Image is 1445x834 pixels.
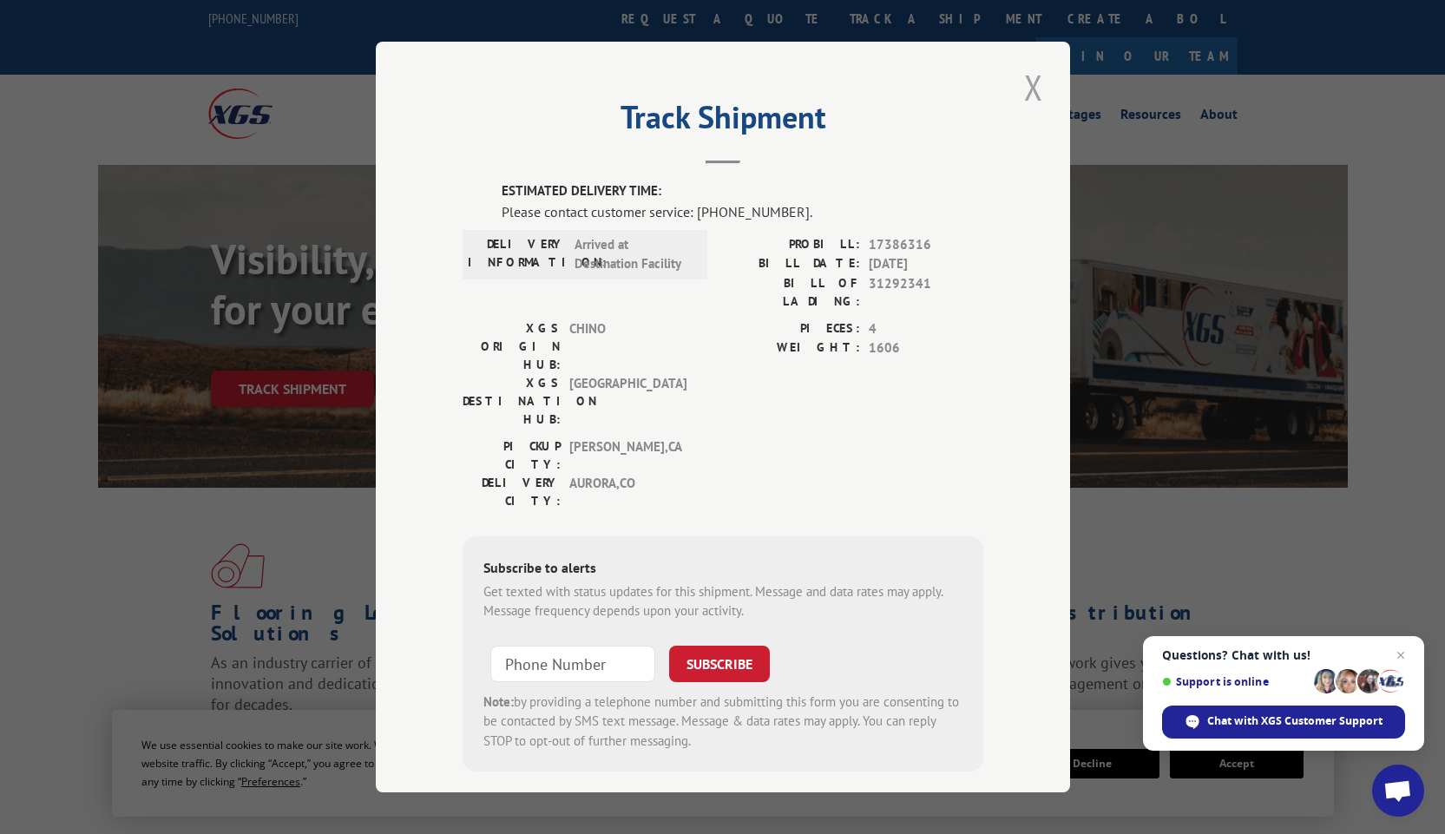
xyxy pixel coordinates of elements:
[483,693,962,752] div: by providing a telephone number and submitting this form you are consenting to be contacted by SM...
[1372,765,1424,817] a: Open chat
[569,474,686,510] span: AURORA , CO
[463,105,983,138] h2: Track Shipment
[483,557,962,582] div: Subscribe to alerts
[463,474,561,510] label: DELIVERY CITY:
[869,319,983,339] span: 4
[575,235,692,274] span: Arrived at Destination Facility
[723,254,860,274] label: BILL DATE:
[1162,706,1405,739] span: Chat with XGS Customer Support
[463,319,561,374] label: XGS ORIGIN HUB:
[1019,63,1048,111] button: Close modal
[869,235,983,255] span: 17386316
[502,201,983,222] div: Please contact customer service: [PHONE_NUMBER].
[569,374,686,429] span: [GEOGRAPHIC_DATA]
[490,646,655,682] input: Phone Number
[463,437,561,474] label: PICKUP CITY:
[669,646,770,682] button: SUBSCRIBE
[869,254,983,274] span: [DATE]
[468,235,566,274] label: DELIVERY INFORMATION:
[723,338,860,358] label: WEIGHT:
[569,437,686,474] span: [PERSON_NAME] , CA
[483,693,514,710] strong: Note:
[723,274,860,311] label: BILL OF LADING:
[483,582,962,621] div: Get texted with status updates for this shipment. Message and data rates may apply. Message frequ...
[463,374,561,429] label: XGS DESTINATION HUB:
[569,319,686,374] span: CHINO
[723,235,860,255] label: PROBILL:
[1207,713,1383,729] span: Chat with XGS Customer Support
[502,181,983,201] label: ESTIMATED DELIVERY TIME:
[869,338,983,358] span: 1606
[723,319,860,339] label: PIECES:
[1162,675,1308,688] span: Support is online
[1162,648,1405,662] span: Questions? Chat with us!
[869,274,983,311] span: 31292341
